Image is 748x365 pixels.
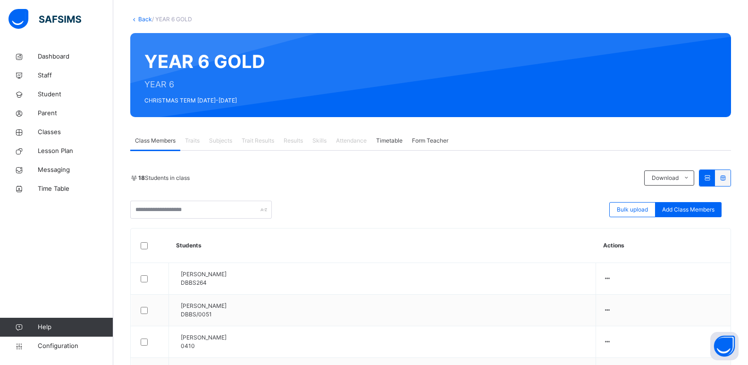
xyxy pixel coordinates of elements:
[181,311,212,318] span: DBBS/0051
[169,229,596,263] th: Students
[242,136,274,145] span: Trait Results
[38,109,113,118] span: Parent
[38,71,113,80] span: Staff
[138,174,145,181] b: 18
[617,205,648,214] span: Bulk upload
[8,9,81,29] img: safsims
[38,341,113,351] span: Configuration
[710,332,739,360] button: Open asap
[138,16,152,23] a: Back
[312,136,327,145] span: Skills
[284,136,303,145] span: Results
[181,302,227,310] span: [PERSON_NAME]
[181,270,227,279] span: [PERSON_NAME]
[138,174,190,182] span: Students in class
[336,136,367,145] span: Attendance
[181,333,227,342] span: [PERSON_NAME]
[38,52,113,61] span: Dashboard
[662,205,714,214] span: Add Class Members
[38,127,113,137] span: Classes
[412,136,448,145] span: Form Teacher
[185,136,200,145] span: Traits
[652,174,679,182] span: Download
[38,146,113,156] span: Lesson Plan
[135,136,176,145] span: Class Members
[38,90,113,99] span: Student
[38,323,113,332] span: Help
[38,184,113,194] span: Time Table
[376,136,403,145] span: Timetable
[209,136,232,145] span: Subjects
[181,342,195,349] span: 0410
[596,229,731,263] th: Actions
[181,279,207,286] span: DBBS264
[152,16,192,23] span: / YEAR 6 GOLD
[38,165,113,175] span: Messaging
